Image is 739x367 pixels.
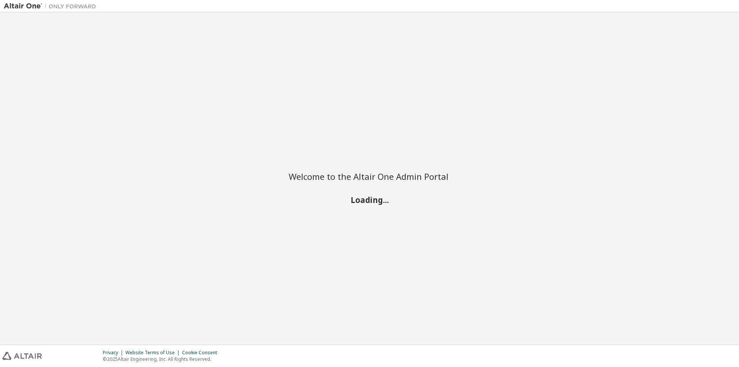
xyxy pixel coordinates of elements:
[103,356,222,362] p: © 2025 Altair Engineering, Inc. All Rights Reserved.
[103,350,125,356] div: Privacy
[182,350,222,356] div: Cookie Consent
[125,350,182,356] div: Website Terms of Use
[289,171,450,182] h2: Welcome to the Altair One Admin Portal
[289,194,450,204] h2: Loading...
[2,352,42,360] img: altair_logo.svg
[4,2,100,10] img: Altair One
